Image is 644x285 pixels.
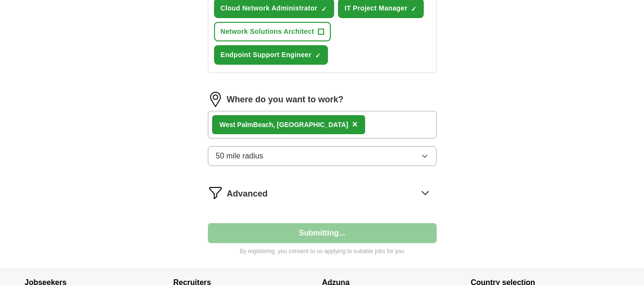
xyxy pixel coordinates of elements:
span: IT Project Manager [345,3,408,13]
span: ✓ [315,52,321,59]
img: location.png [208,92,223,107]
span: ✓ [411,5,417,13]
span: ✓ [321,5,327,13]
button: Network Solutions Architect [214,22,331,41]
button: Submitting... [208,223,437,243]
span: Advanced [227,187,268,200]
button: Endpoint Support Engineer✓ [214,45,328,65]
span: × [352,119,358,129]
div: Beach, [GEOGRAPHIC_DATA] [220,120,348,130]
span: Cloud Network Administrator [221,3,317,13]
button: × [352,118,358,132]
span: Endpoint Support Engineer [221,50,312,60]
span: Network Solutions Architect [221,27,314,37]
span: 50 mile radius [216,150,264,162]
p: By registering, you consent to us applying to suitable jobs for you [208,247,437,256]
strong: West Palm [220,121,254,128]
button: 50 mile radius [208,146,437,166]
img: filter [208,185,223,200]
label: Where do you want to work? [227,93,344,106]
